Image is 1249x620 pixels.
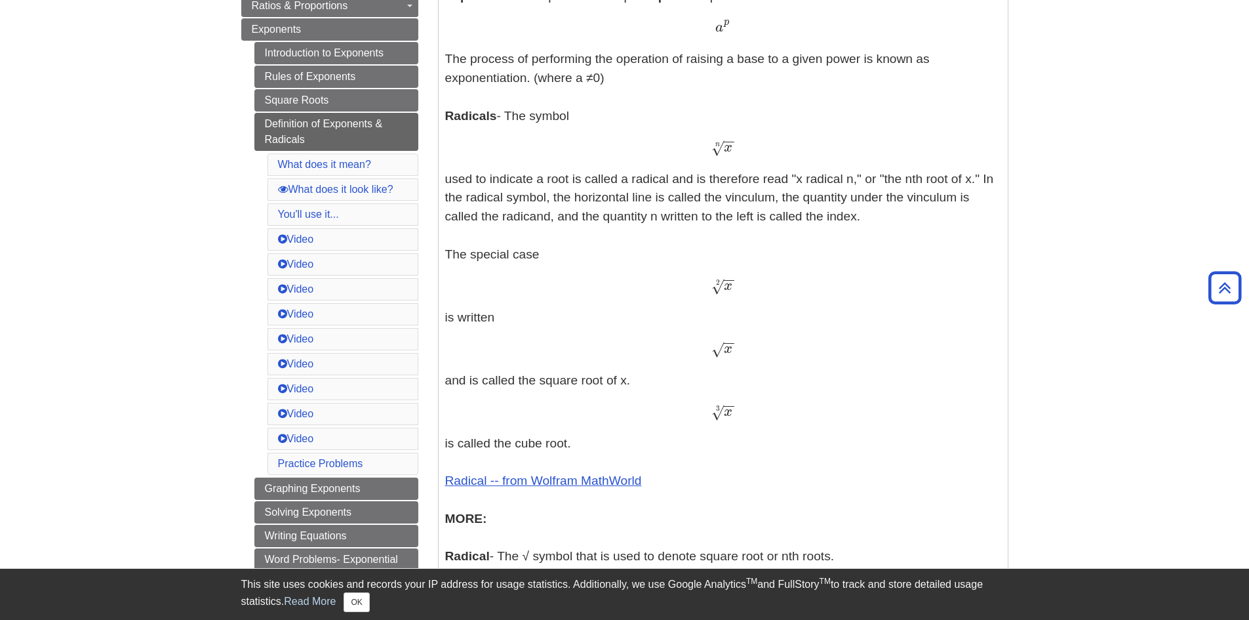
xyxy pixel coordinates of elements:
a: Square Roots [254,89,418,112]
span: n [715,141,720,148]
a: Introduction to Exponents [254,42,418,64]
a: Read More [284,596,336,607]
a: Definition of Exponents & Radicals [254,113,418,151]
a: Word Problems- Exponential [254,548,418,571]
a: What does it look like? [278,184,393,195]
span: Exponents [252,24,302,35]
a: Video [278,383,314,394]
a: Video [278,333,314,344]
sup: TM [820,577,831,586]
a: You'll use it... [278,209,339,220]
button: Close [344,592,369,612]
div: This site uses cookies and records your IP address for usage statistics. Additionally, we use Goo... [241,577,1008,612]
span: √ [711,341,724,358]
a: Video [278,234,314,245]
span: x [724,405,732,419]
a: Video [278,358,314,369]
a: Back to Top [1204,279,1246,297]
span: a [715,20,723,35]
a: What does it mean? [278,159,371,170]
b: MORE: [445,512,487,526]
a: Radical -- from Wolfram MathWorld [445,474,642,487]
a: Writing Equations [254,525,418,547]
span: 2 [716,278,720,287]
sup: TM [746,577,757,586]
a: Video [278,308,314,320]
a: Video [278,283,314,295]
a: Rules of Exponents [254,66,418,88]
b: Radical [445,549,490,563]
span: √ [711,139,724,157]
a: Video [278,258,314,270]
span: √ [711,403,724,421]
span: p [724,17,729,28]
span: x [724,279,732,293]
a: Exponents [241,18,418,41]
a: Graphing Exponents [254,478,418,500]
span: 3 [716,404,720,413]
span: x [724,140,732,155]
a: Solving Exponents [254,501,418,524]
span: √ [711,278,724,295]
a: Practice Problems [278,458,363,469]
a: Video [278,433,314,444]
b: Radicals [445,109,497,123]
a: Video [278,408,314,419]
span: x [724,342,732,356]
